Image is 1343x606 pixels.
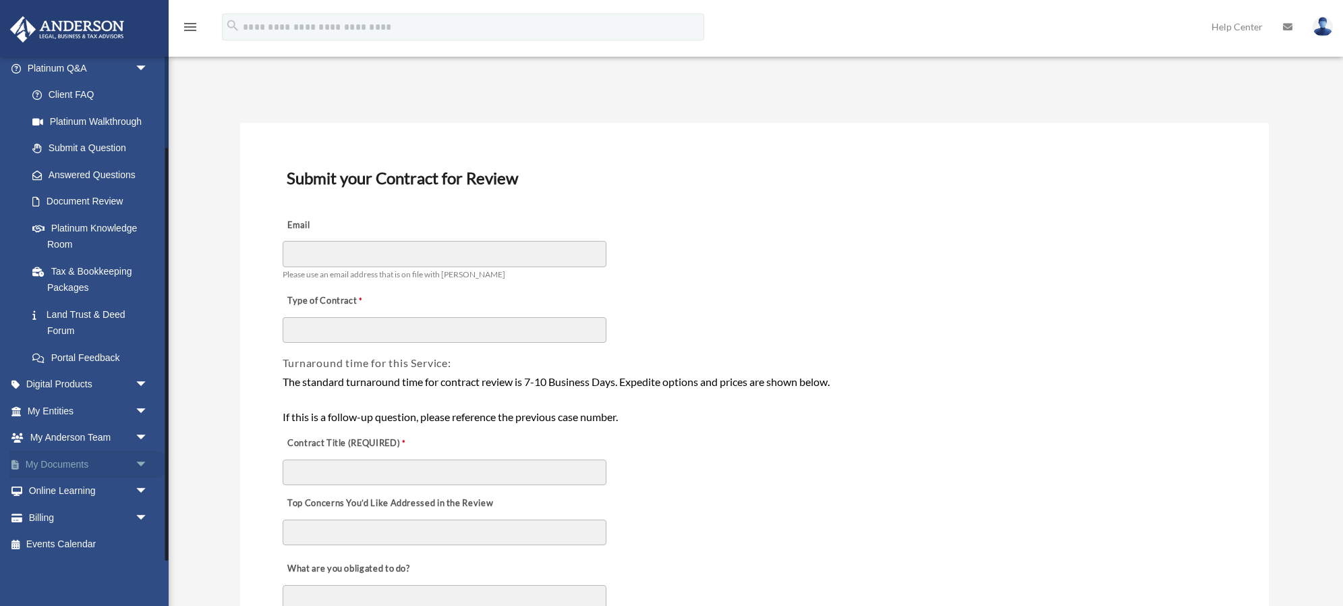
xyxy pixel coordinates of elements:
a: Answered Questions [19,161,169,188]
a: Submit a Question [19,135,169,162]
span: Please use an email address that is on file with [PERSON_NAME] [283,269,505,279]
a: Platinum Knowledge Room [19,215,169,258]
label: Email [283,216,418,235]
a: Platinum Q&Aarrow_drop_down [9,55,169,82]
label: Type of Contract [283,292,418,310]
a: My Anderson Teamarrow_drop_down [9,424,169,451]
span: arrow_drop_down [135,397,162,425]
a: Land Trust & Deed Forum [19,301,169,344]
span: arrow_drop_down [135,424,162,452]
a: Billingarrow_drop_down [9,504,169,531]
a: My Entitiesarrow_drop_down [9,397,169,424]
label: Top Concerns You’d Like Addressed in the Review [283,495,497,514]
a: Portal Feedback [19,344,169,371]
a: menu [182,24,198,35]
h3: Submit your Contract for Review [281,164,1228,192]
span: arrow_drop_down [135,371,162,399]
a: Document Review [19,188,162,215]
a: Client FAQ [19,82,169,109]
span: Turnaround time for this Service: [283,356,451,369]
label: What are you obligated to do? [283,560,418,579]
i: menu [182,19,198,35]
a: Platinum Walkthrough [19,108,169,135]
img: Anderson Advisors Platinum Portal [6,16,128,43]
a: Online Learningarrow_drop_down [9,478,169,505]
div: The standard turnaround time for contract review is 7-10 Business Days. Expedite options and pric... [283,373,1226,425]
span: arrow_drop_down [135,55,162,82]
label: Contract Title (REQUIRED) [283,435,418,453]
a: Digital Productsarrow_drop_down [9,371,169,398]
a: My Documentsarrow_drop_down [9,451,169,478]
span: arrow_drop_down [135,451,162,478]
i: search [225,18,240,33]
a: Tax & Bookkeeping Packages [19,258,169,301]
img: User Pic [1313,17,1333,36]
span: arrow_drop_down [135,478,162,505]
span: arrow_drop_down [135,504,162,532]
a: Events Calendar [9,531,169,558]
